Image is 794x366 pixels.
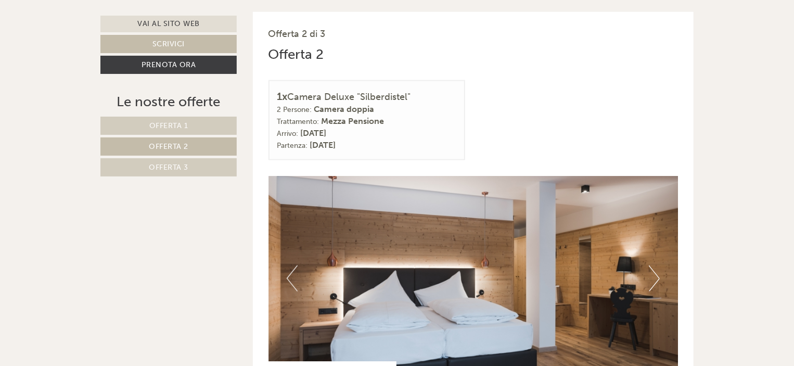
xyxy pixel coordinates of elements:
[16,51,164,58] small: 04:18
[277,141,308,150] small: Partenza:
[322,116,385,126] b: Mezza Pensione
[357,274,411,293] button: Invia
[277,129,299,138] small: Arrivo:
[149,142,188,151] span: Offerta 2
[268,28,326,40] span: Offerta 2 di 3
[277,105,312,114] small: 2 Persone:
[268,45,324,64] div: Offerta 2
[287,266,298,292] button: Previous
[277,117,319,126] small: Trattamento:
[277,90,288,103] b: 1x
[301,128,327,138] b: [DATE]
[277,89,457,104] div: Camera Deluxe "Silberdistel"
[100,92,237,111] div: Le nostre offerte
[649,266,660,292] button: Next
[100,35,237,53] a: Scrivici
[16,30,164,39] div: Hotel [GEOGRAPHIC_DATA]
[100,56,237,74] a: Prenota ora
[8,28,169,60] div: Buon giorno, come possiamo aiutarla?
[186,8,224,26] div: [DATE]
[100,16,237,32] a: Vai al sito web
[149,163,188,172] span: Offerta 3
[314,104,375,114] b: Camera doppia
[149,121,188,130] span: Offerta 1
[310,140,336,150] b: [DATE]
